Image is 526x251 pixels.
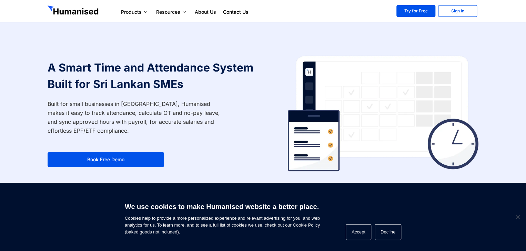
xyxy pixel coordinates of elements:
a: Resources [153,8,191,16]
span: Cookies help to provide a more personalized experience and relevant advertising for you, and web ... [125,198,320,236]
h6: We use cookies to make Humanised website a better place. [125,202,320,211]
a: Contact Us [220,8,252,16]
a: Products [118,8,153,16]
p: Built for small businesses in [GEOGRAPHIC_DATA], Humanised makes it easy to track attendance, cal... [48,99,226,135]
a: Book Free Demo [48,152,164,167]
a: Try for Free [396,5,435,17]
a: About Us [191,8,220,16]
button: Decline [375,224,401,240]
button: Accept [346,224,371,240]
h1: A Smart Time and Attendance System Built for Sri Lankan SMEs [48,59,260,92]
a: Sign In [438,5,477,17]
span: Decline [514,214,521,220]
img: GetHumanised Logo [48,6,100,17]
